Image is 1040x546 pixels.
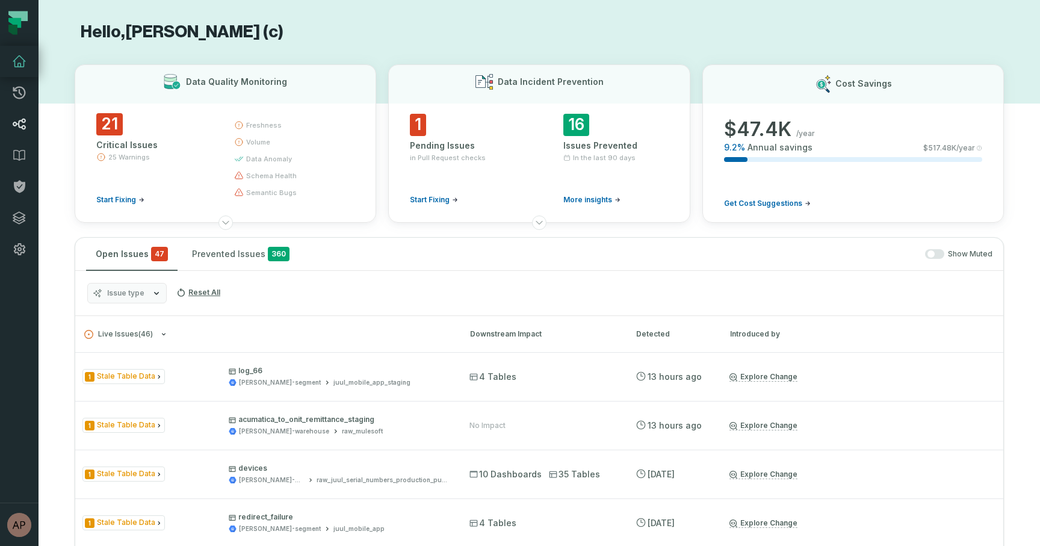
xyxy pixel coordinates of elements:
relative-time: Oct 4, 2025, 11:37 PM EDT [648,469,675,479]
a: Explore Change [729,470,797,479]
span: schema health [246,171,297,181]
span: In the last 90 days [573,153,636,163]
button: Cost Savings$47.4K/year9.2%Annual savings$517.48K/yearGet Cost Suggestions [702,64,1004,223]
span: Severity [85,372,94,382]
div: juul-warehouse [239,476,305,485]
div: Introduced by [730,329,838,340]
span: /year [796,129,815,138]
span: 4 Tables [469,517,516,529]
span: 10 Dashboards [469,468,542,480]
div: juul-segment [239,378,321,387]
div: Detected [636,329,708,340]
h3: Data Incident Prevention [498,76,604,88]
span: data anomaly [246,154,292,164]
div: No Impact [469,421,506,430]
a: Start Fixing [96,195,144,205]
button: Live Issues(46) [84,330,448,339]
div: Downstream Impact [470,329,614,340]
span: semantic bugs [246,188,297,197]
a: More insights [563,195,621,205]
span: 4 Tables [469,371,516,383]
span: in Pull Request checks [410,153,486,163]
div: juul-segment [239,524,321,533]
a: Get Cost Suggestions [724,199,811,208]
span: Annual savings [747,141,812,154]
span: $ 517.48K /year [923,143,975,153]
div: juul-warehouse [239,427,329,436]
span: 21 [96,113,123,135]
span: 9.2 % [724,141,745,154]
span: 1 [410,114,426,136]
button: Issue type [87,283,167,303]
relative-time: Oct 5, 2025, 11:42 PM EDT [648,371,702,382]
span: Issue Type [82,369,165,384]
p: redirect_failure [229,512,448,522]
relative-time: Oct 4, 2025, 11:37 PM EDT [648,518,675,528]
span: Issue type [107,288,144,298]
span: Live Issues ( 46 ) [84,330,153,339]
div: juul_mobile_app_staging [333,378,410,387]
span: 16 [563,114,589,136]
span: Start Fixing [96,195,136,205]
div: Pending Issues [410,140,515,152]
span: 360 [268,247,289,261]
a: Start Fixing [410,195,458,205]
p: acumatica_to_onit_remittance_staging [229,415,448,424]
h3: Cost Savings [835,78,892,90]
span: $ 47.4K [724,117,791,141]
span: Severity [85,518,94,528]
p: devices [229,464,448,473]
span: Issue Type [82,515,165,530]
span: 25 Warnings [108,152,150,162]
span: Get Cost Suggestions [724,199,802,208]
img: avatar of Aryan Siddhabathula (c) [7,513,31,537]
span: Severity [85,421,94,430]
span: Start Fixing [410,195,450,205]
button: Data Quality Monitoring21Critical Issues25 WarningsStart Fixingfreshnessvolumedata anomalyschema ... [75,64,376,223]
a: Explore Change [729,518,797,528]
relative-time: Oct 5, 2025, 11:42 PM EDT [648,420,702,430]
span: critical issues and errors combined [151,247,168,261]
span: 35 Tables [549,468,600,480]
span: Issue Type [82,418,165,433]
div: Critical Issues [96,139,212,151]
p: log_66 [229,366,448,376]
span: freshness [246,120,282,130]
span: volume [246,137,270,147]
button: Prevented Issues [182,238,299,270]
button: Open Issues [86,238,178,270]
div: Issues Prevented [563,140,669,152]
h3: Data Quality Monitoring [186,76,287,88]
a: Explore Change [729,372,797,382]
div: Show Muted [304,249,992,259]
span: More insights [563,195,612,205]
button: Reset All [172,283,225,302]
span: Issue Type [82,467,165,482]
a: Explore Change [729,421,797,430]
div: juul_mobile_app [333,524,385,533]
span: Severity [85,470,94,479]
div: raw_mulesoft [342,427,383,436]
button: Data Incident Prevention1Pending Issuesin Pull Request checksStart Fixing16Issues PreventedIn the... [388,64,690,223]
div: raw_juul_serial_numbers_production_public [317,476,448,485]
h1: Hello, [PERSON_NAME] (c) [75,22,1004,43]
